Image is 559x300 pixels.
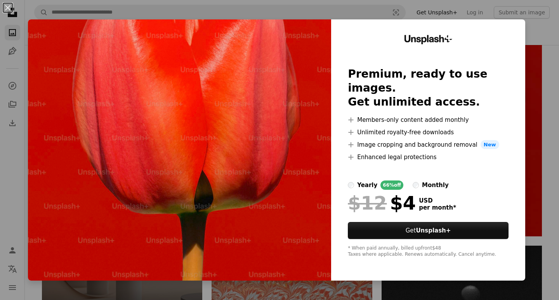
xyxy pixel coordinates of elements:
[348,193,416,213] div: $4
[348,67,509,109] h2: Premium, ready to use images. Get unlimited access.
[348,140,509,149] li: Image cropping and background removal
[481,140,499,149] span: New
[419,204,456,211] span: per month *
[380,180,403,190] div: 66% off
[348,115,509,125] li: Members-only content added monthly
[348,222,509,239] button: GetUnsplash+
[348,245,509,258] div: * When paid annually, billed upfront $48 Taxes where applicable. Renews automatically. Cancel any...
[348,153,509,162] li: Enhanced legal protections
[348,182,354,188] input: yearly66%off
[416,227,451,234] strong: Unsplash+
[419,197,456,204] span: USD
[348,193,387,213] span: $12
[348,128,509,137] li: Unlimited royalty-free downloads
[422,180,449,190] div: monthly
[357,180,377,190] div: yearly
[413,182,419,188] input: monthly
